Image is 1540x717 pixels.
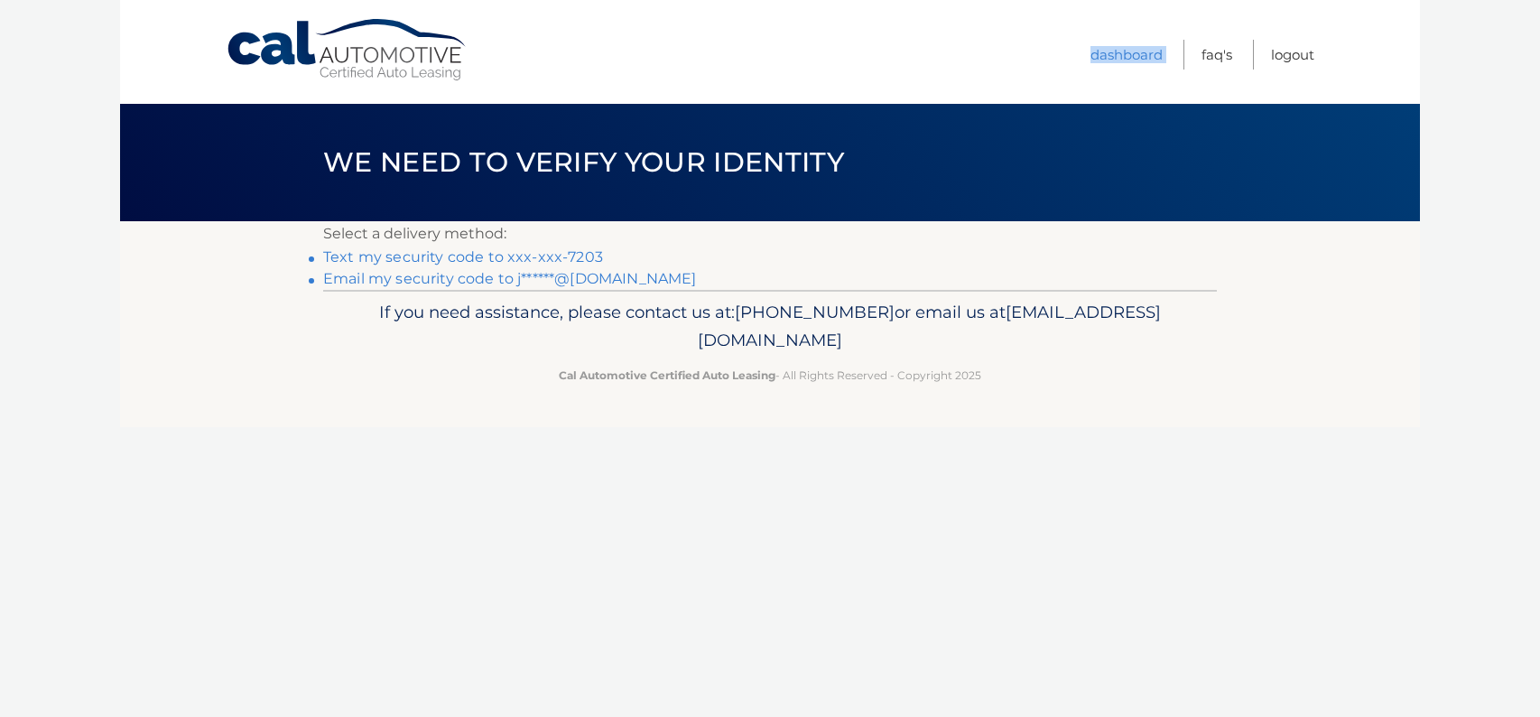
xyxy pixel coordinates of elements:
a: Cal Automotive [226,18,469,82]
strong: Cal Automotive Certified Auto Leasing [559,368,775,382]
a: Dashboard [1090,40,1163,70]
a: Text my security code to xxx-xxx-7203 [323,248,603,265]
p: If you need assistance, please contact us at: or email us at [335,298,1205,356]
p: Select a delivery method: [323,221,1217,247]
a: Email my security code to j******@[DOMAIN_NAME] [323,270,697,287]
span: [PHONE_NUMBER] [735,302,895,322]
a: Logout [1271,40,1314,70]
p: - All Rights Reserved - Copyright 2025 [335,366,1205,385]
a: FAQ's [1201,40,1232,70]
span: We need to verify your identity [323,145,844,179]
